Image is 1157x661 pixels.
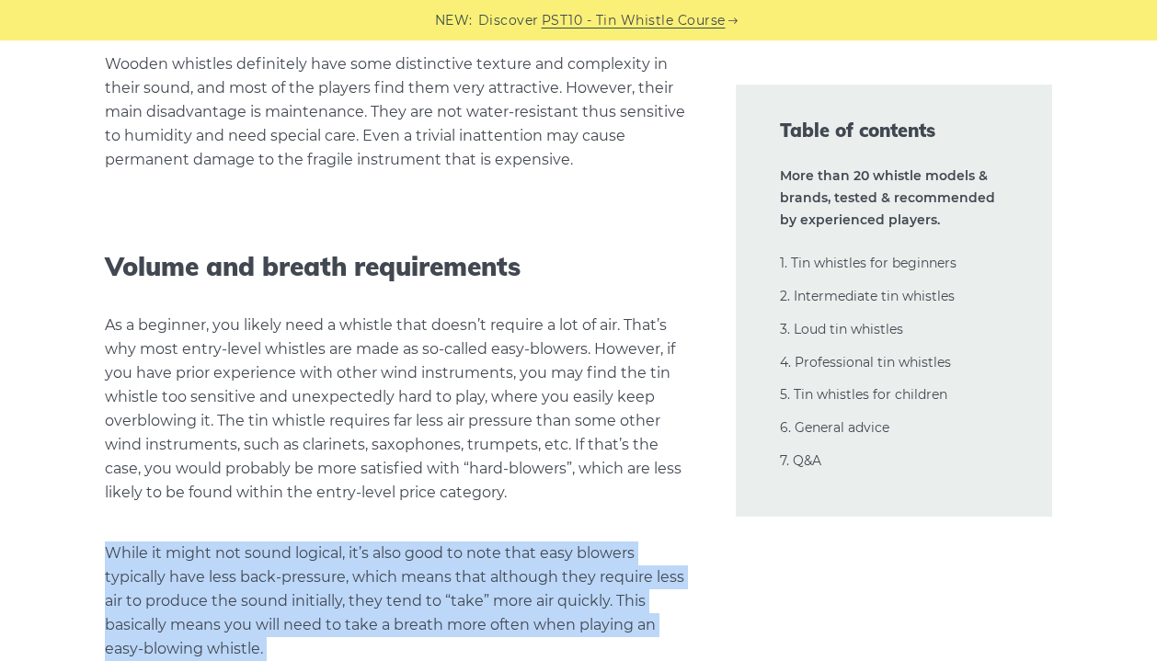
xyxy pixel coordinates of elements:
span: NEW: [435,10,473,31]
p: As a beginner, you likely need a whistle that doesn’t require a lot of air. That’s why most entry... [105,313,692,505]
a: 7. Q&A [780,452,821,469]
a: PST10 - Tin Whistle Course [542,10,726,31]
a: 1. Tin whistles for beginners [780,255,957,271]
a: 6. General advice [780,419,889,436]
h3: Volume and breath requirements [105,251,692,282]
strong: More than 20 whistle models & brands, tested & recommended by experienced players. [780,167,995,228]
a: 4. Professional tin whistles [780,354,951,370]
p: While it might not sound logical, it’s also good to note that easy blowers typically have less ba... [105,541,692,661]
span: Table of contents [780,118,1008,143]
p: Wooden whistles definitely have some distinctive texture and complexity in their sound, and most ... [105,52,692,172]
a: 5. Tin whistles for children [780,386,947,403]
a: 3. Loud tin whistles [780,321,903,337]
a: 2. Intermediate tin whistles [780,288,955,304]
span: Discover [478,10,539,31]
